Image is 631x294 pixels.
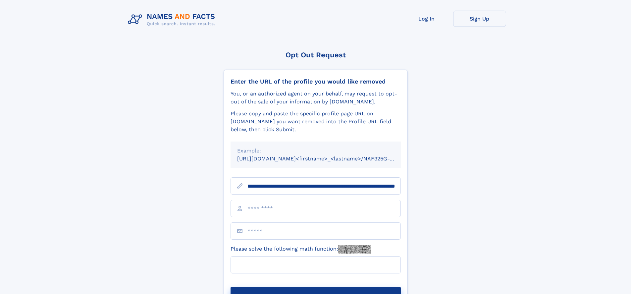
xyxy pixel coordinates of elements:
[237,155,413,162] small: [URL][DOMAIN_NAME]<firstname>_<lastname>/NAF325G-xxxxxxxx
[231,78,401,85] div: Enter the URL of the profile you would like removed
[231,90,401,106] div: You, or an authorized agent on your behalf, may request to opt-out of the sale of your informatio...
[400,11,453,27] a: Log In
[224,51,408,59] div: Opt Out Request
[453,11,506,27] a: Sign Up
[231,110,401,134] div: Please copy and paste the specific profile page URL on [DOMAIN_NAME] you want removed into the Pr...
[125,11,221,29] img: Logo Names and Facts
[231,245,371,254] label: Please solve the following math function:
[237,147,394,155] div: Example:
